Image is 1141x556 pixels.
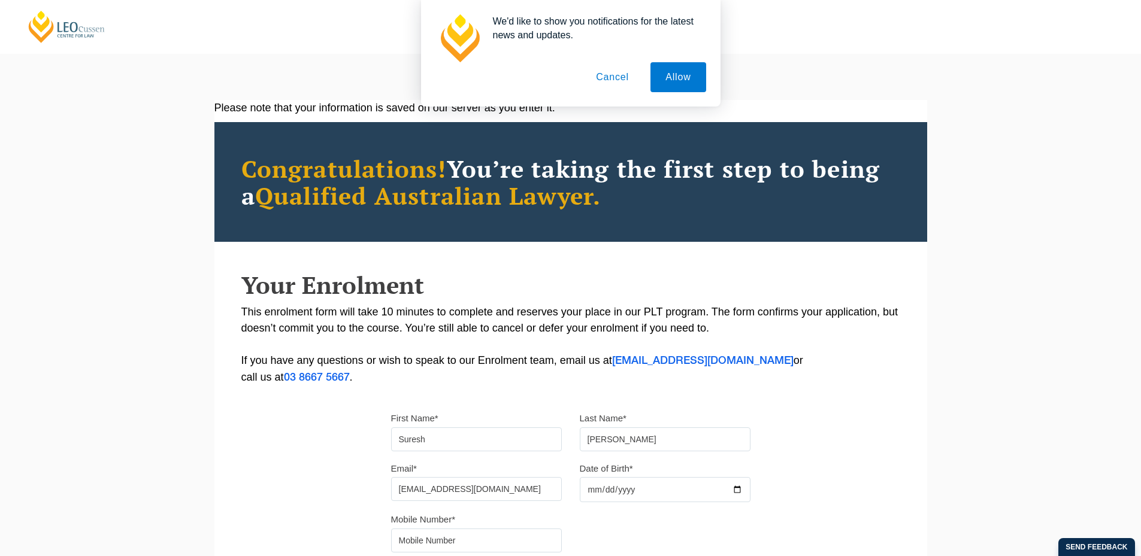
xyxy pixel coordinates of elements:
p: This enrolment form will take 10 minutes to complete and reserves your place in our PLT program. ... [241,304,900,386]
button: Allow [650,62,706,92]
input: Mobile Number [391,528,562,552]
label: Email* [391,463,417,475]
label: First Name* [391,412,438,424]
label: Mobile Number* [391,514,456,525]
button: Cancel [581,62,644,92]
input: Last name [580,427,750,451]
label: Last Name* [580,412,627,424]
span: Congratulations! [241,153,447,184]
input: First name [391,427,562,451]
h2: You’re taking the first step to being a [241,155,900,209]
span: Qualified Australian Lawyer. [255,180,601,211]
label: Date of Birth* [580,463,633,475]
div: Please note that your information is saved on our server as you enter it. [214,100,927,116]
div: We'd like to show you notifications for the latest news and updates. [483,14,706,42]
a: [EMAIL_ADDRESS][DOMAIN_NAME] [612,356,794,366]
input: Email [391,477,562,501]
img: notification icon [435,14,483,62]
a: 03 8667 5667 [284,373,350,382]
h2: Your Enrolment [241,272,900,298]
